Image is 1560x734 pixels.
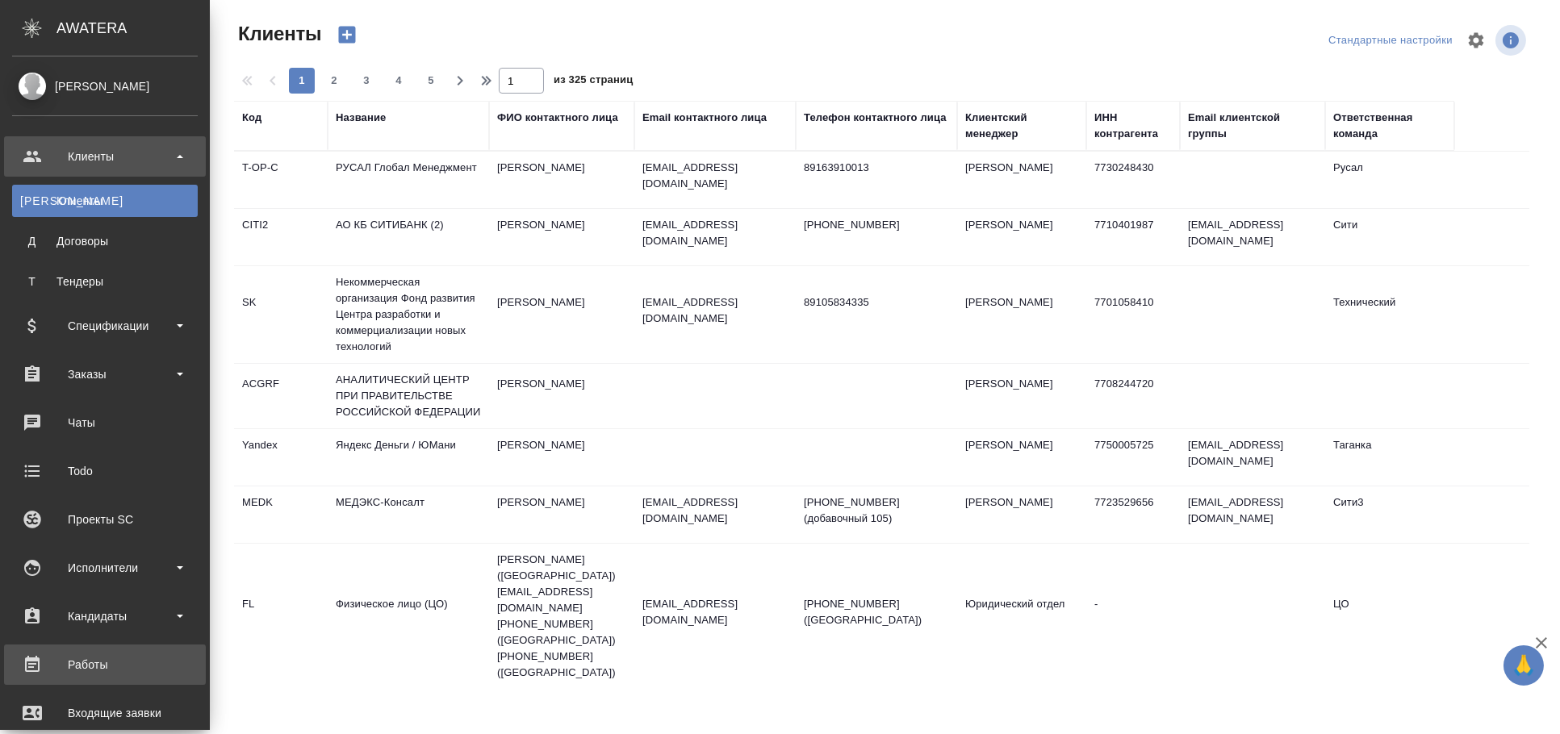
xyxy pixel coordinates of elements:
[12,144,198,169] div: Клиенты
[12,556,198,580] div: Исполнители
[957,486,1086,543] td: [PERSON_NAME]
[328,266,489,363] td: Некоммерческая организация Фонд развития Центра разработки и коммерциализации новых технологий
[642,294,788,327] p: [EMAIL_ADDRESS][DOMAIN_NAME]
[804,217,949,233] p: [PHONE_NUMBER]
[418,73,444,89] span: 5
[1086,368,1180,424] td: 7708244720
[1086,209,1180,265] td: 7710401987
[642,160,788,192] p: [EMAIL_ADDRESS][DOMAIN_NAME]
[1325,486,1454,543] td: Сити3
[353,68,379,94] button: 3
[234,368,328,424] td: ACGRF
[1504,645,1544,686] button: 🙏
[234,152,328,208] td: T-OP-C
[12,459,198,483] div: Todo
[1086,152,1180,208] td: 7730248430
[489,286,634,343] td: [PERSON_NAME]
[1325,429,1454,486] td: Таганка
[12,314,198,338] div: Спецификации
[12,653,198,677] div: Работы
[489,152,634,208] td: [PERSON_NAME]
[4,499,206,540] a: Проекты SC
[1180,429,1325,486] td: [EMAIL_ADDRESS][DOMAIN_NAME]
[321,73,347,89] span: 2
[804,160,949,176] p: 89163910013
[234,429,328,486] td: Yandex
[12,411,198,435] div: Чаты
[4,451,206,491] a: Todo
[1086,486,1180,543] td: 7723529656
[1180,209,1325,265] td: [EMAIL_ADDRESS][DOMAIN_NAME]
[4,693,206,733] a: Входящие заявки
[497,110,618,126] div: ФИО контактного лица
[957,152,1086,208] td: [PERSON_NAME]
[12,77,198,95] div: [PERSON_NAME]
[242,110,261,126] div: Код
[12,225,198,257] a: ДДоговоры
[1333,110,1446,142] div: Ответственная команда
[328,486,489,543] td: МЕДЭКС-Консалт
[328,152,489,208] td: РУСАЛ Глобал Менеджмент
[1495,25,1529,56] span: Посмотреть информацию
[328,364,489,428] td: АНАЛИТИЧЕСКИЙ ЦЕНТР ПРИ ПРАВИТЕЛЬСТВЕ РОССИЙСКОЙ ФЕДЕРАЦИИ
[1325,286,1454,343] td: Технический
[386,68,412,94] button: 4
[328,21,366,48] button: Создать
[554,70,633,94] span: из 325 страниц
[804,110,947,126] div: Телефон контактного лица
[957,588,1086,644] td: Юридический отдел
[56,12,210,44] div: AWATERA
[1510,649,1537,682] span: 🙏
[804,294,949,311] p: 89105834335
[957,209,1086,265] td: [PERSON_NAME]
[12,185,198,217] a: [PERSON_NAME]Клиенты
[234,588,328,644] td: FL
[386,73,412,89] span: 4
[4,644,206,685] a: Работы
[1180,486,1325,543] td: [EMAIL_ADDRESS][DOMAIN_NAME]
[20,193,190,209] div: Клиенты
[642,110,767,126] div: Email контактного лица
[957,429,1086,486] td: [PERSON_NAME]
[957,286,1086,343] td: [PERSON_NAME]
[489,544,634,689] td: [PERSON_NAME] ([GEOGRAPHIC_DATA]) [EMAIL_ADDRESS][DOMAIN_NAME] [PHONE_NUMBER] ([GEOGRAPHIC_DATA])...
[321,68,347,94] button: 2
[234,286,328,343] td: SK
[1188,110,1317,142] div: Email клиентской группы
[1086,286,1180,343] td: 7701058410
[12,701,198,725] div: Входящие заявки
[12,604,198,628] div: Кандидаты
[4,402,206,443] a: Чаты
[12,507,198,532] div: Проекты SC
[1325,152,1454,208] td: Русал
[642,596,788,628] p: [EMAIL_ADDRESS][DOMAIN_NAME]
[489,209,634,265] td: [PERSON_NAME]
[336,110,386,126] div: Название
[20,233,190,249] div: Договоры
[328,209,489,265] td: АО КБ СИТИБАНК (2)
[234,21,321,47] span: Клиенты
[1325,588,1454,644] td: ЦО
[418,68,444,94] button: 5
[642,217,788,249] p: [EMAIL_ADDRESS][DOMAIN_NAME]
[642,494,788,527] p: [EMAIL_ADDRESS][DOMAIN_NAME]
[353,73,379,89] span: 3
[328,429,489,486] td: Яндекс Деньги / ЮМани
[804,494,949,527] p: [PHONE_NUMBER] (добавочный 105)
[1325,209,1454,265] td: Сити
[489,368,634,424] td: [PERSON_NAME]
[12,265,198,298] a: ТТендеры
[804,596,949,628] p: [PHONE_NUMBER] ([GEOGRAPHIC_DATA])
[1457,21,1495,60] span: Настроить таблицу
[20,273,190,290] div: Тендеры
[234,486,328,543] td: MEDK
[965,110,1078,142] div: Клиентский менеджер
[489,486,634,543] td: [PERSON_NAME]
[1086,588,1180,644] td: -
[1086,429,1180,486] td: 7750005725
[1094,110,1172,142] div: ИНН контрагента
[12,362,198,386] div: Заказы
[1324,28,1457,53] div: split button
[957,368,1086,424] td: [PERSON_NAME]
[328,588,489,644] td: Физическое лицо (ЦО)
